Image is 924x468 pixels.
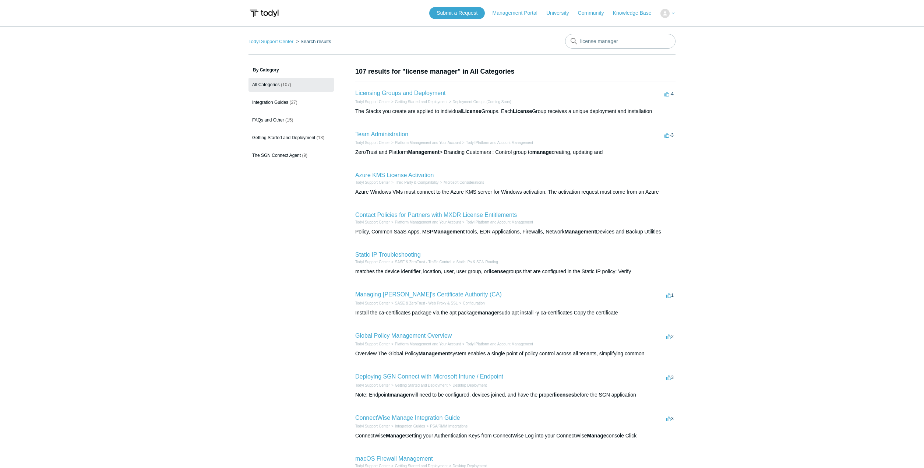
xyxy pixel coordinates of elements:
[355,141,390,145] a: Todyl Support Center
[317,135,324,140] span: (13)
[355,140,390,145] li: Todyl Support Center
[395,342,461,346] a: Platform Management and Your Account
[453,383,487,387] a: Desktop Deployment
[355,148,676,156] div: ZeroTrust and Platform > Branding Customers : Control group to creating, updating and
[390,219,461,225] li: Platform Management and Your Account
[664,132,674,138] span: -3
[390,383,448,388] li: Getting Started and Deployment
[355,301,390,305] a: Todyl Support Center
[666,416,674,421] span: 3
[355,228,676,236] div: Policy, Common SaaS Apps, MSP Tools, EDR Applications, Firewalls, Network Devices and Backup Util...
[390,423,425,429] li: Integration Guides
[248,113,334,127] a: FAQs and Other (15)
[493,9,545,17] a: Management Portal
[355,188,676,196] div: Azure Windows VMs must connect to the Azure KMS server for Windows activation. The activation req...
[461,341,533,347] li: Todyl Platform and Account Management
[248,39,295,44] li: Todyl Support Center
[355,108,676,115] div: The Stacks you create are applied to individual Groups. Each Group receives a unique deployment a...
[395,220,461,224] a: Platform Management and Your Account
[463,301,484,305] a: Configuration
[355,260,390,264] a: Todyl Support Center
[302,153,307,158] span: (9)
[355,432,676,440] div: ConnectWise Getting your Authentication Keys from ConnectWise Log into your ConnectWise console C...
[395,100,448,104] a: Getting Started and Deployment
[408,149,440,155] em: Management
[461,140,533,145] li: Todyl Platform and Account Management
[281,82,291,87] span: (107)
[395,141,461,145] a: Platform Management and Your Account
[355,180,390,185] li: Todyl Support Center
[355,391,676,399] div: Note: Endpoint will need to be configured, devices joined, and have the proper before the SGN app...
[395,383,448,387] a: Getting Started and Deployment
[664,91,674,96] span: -4
[355,383,390,387] a: Todyl Support Center
[252,100,288,105] span: Integration Guides
[355,259,390,265] li: Todyl Support Center
[355,341,390,347] li: Todyl Support Center
[355,383,390,388] li: Todyl Support Center
[355,131,408,137] a: Team Administration
[466,141,533,145] a: Todyl Platform and Account Management
[433,229,465,235] em: Management
[456,260,498,264] a: Static IPs & SGN Routing
[390,180,438,185] li: Third Party & Compatibility
[289,100,297,105] span: (27)
[355,415,460,421] a: ConnectWise Manage Integration Guide
[666,292,674,298] span: 1
[355,332,452,339] a: Global Policy Management Overview
[355,455,433,462] a: macOS Firewall Management
[462,108,481,114] em: License
[613,9,659,17] a: Knowledge Base
[666,374,674,380] span: 3
[355,100,390,104] a: Todyl Support Center
[285,117,293,123] span: (15)
[248,7,280,20] img: Todyl Support Center Help Center home page
[453,100,511,104] a: Deployment Groups (Coming Soon)
[390,259,451,265] li: SASE & ZeroTrust - Traffic Control
[451,259,498,265] li: Static IPs & SGN Routing
[666,334,674,339] span: 2
[355,268,676,275] div: matches the device identifier, location, user, user group, or groups that are configured in the S...
[390,341,461,347] li: Platform Management and Your Account
[444,180,484,184] a: Microsoft Considerations
[578,9,611,17] a: Community
[587,433,606,439] em: Manage
[248,131,334,145] a: Getting Started and Deployment (13)
[513,108,532,114] em: License
[453,464,487,468] a: Desktop Deployment
[248,148,334,162] a: The SGN Connect Agent (9)
[389,392,411,398] em: manager
[355,220,390,224] a: Todyl Support Center
[252,117,284,123] span: FAQs and Other
[489,268,506,274] em: license
[554,392,574,398] em: licenses
[355,350,676,358] div: Overview The Global Policy system enables a single point of policy control across all tenants, si...
[355,373,503,380] a: Deploying SGN Connect with Microsoft Intune / Endpoint
[355,172,434,178] a: Azure KMS License Activation
[395,424,425,428] a: Integration Guides
[466,342,533,346] a: Todyl Platform and Account Management
[252,135,315,140] span: Getting Started and Deployment
[355,219,390,225] li: Todyl Support Center
[395,180,438,184] a: Third Party & Compatibility
[355,309,676,317] div: Install the ca-certificates package via the apt package sudo apt install -y ca-certificates Copy ...
[355,291,502,298] a: Managing [PERSON_NAME]'s Certificate Authority (CA)
[252,153,301,158] span: The SGN Connect Agent
[532,149,552,155] em: manage
[355,180,390,184] a: Todyl Support Center
[355,99,390,105] li: Todyl Support Center
[355,212,517,218] a: Contact Policies for Partners with MXDR License Entitlements
[355,342,390,346] a: Todyl Support Center
[429,7,485,19] a: Submit a Request
[248,95,334,109] a: Integration Guides (27)
[248,78,334,92] a: All Categories (107)
[477,310,499,316] em: manager
[390,300,458,306] li: SASE & ZeroTrust - Web Proxy & SSL
[565,34,676,49] input: Search
[390,99,448,105] li: Getting Started and Deployment
[355,423,390,429] li: Todyl Support Center
[461,219,533,225] li: Todyl Platform and Account Management
[448,383,487,388] li: Desktop Deployment
[395,301,458,305] a: SASE & ZeroTrust - Web Proxy & SSL
[248,39,293,44] a: Todyl Support Center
